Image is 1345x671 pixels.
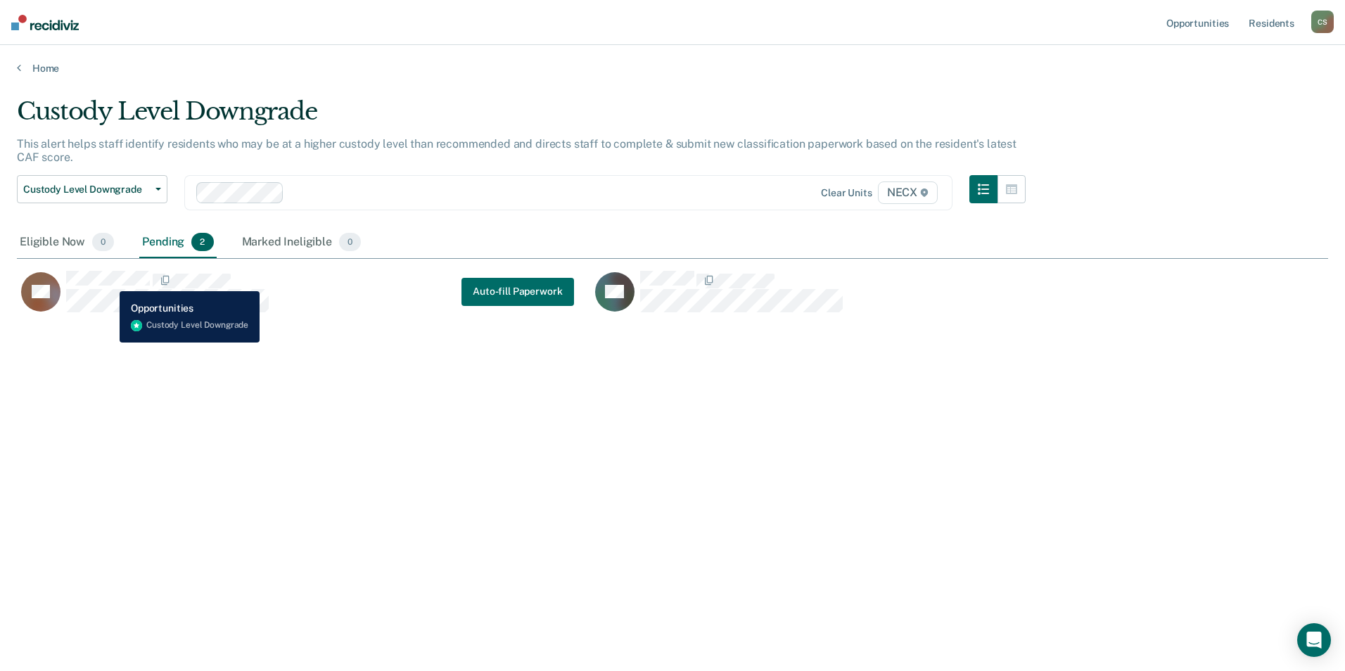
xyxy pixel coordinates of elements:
a: Navigate to form link [461,277,573,305]
div: Clear units [821,187,872,199]
div: Marked Ineligible0 [239,227,364,258]
button: Auto-fill Paperwork [461,277,573,305]
button: CS [1311,11,1334,33]
div: CaseloadOpportunityCell-00636109 [591,270,1165,326]
div: C S [1311,11,1334,33]
div: Open Intercom Messenger [1297,623,1331,657]
div: Custody Level Downgrade [17,97,1026,137]
button: Custody Level Downgrade [17,175,167,203]
div: CaseloadOpportunityCell-00614778 [17,270,591,326]
p: This alert helps staff identify residents who may be at a higher custody level than recommended a... [17,137,1016,164]
span: Custody Level Downgrade [23,184,150,196]
span: 0 [339,233,361,251]
img: Recidiviz [11,15,79,30]
div: Eligible Now0 [17,227,117,258]
span: 0 [92,233,114,251]
span: 2 [191,233,213,251]
a: Home [17,62,1328,75]
div: Pending2 [139,227,216,258]
span: NECX [878,181,938,204]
